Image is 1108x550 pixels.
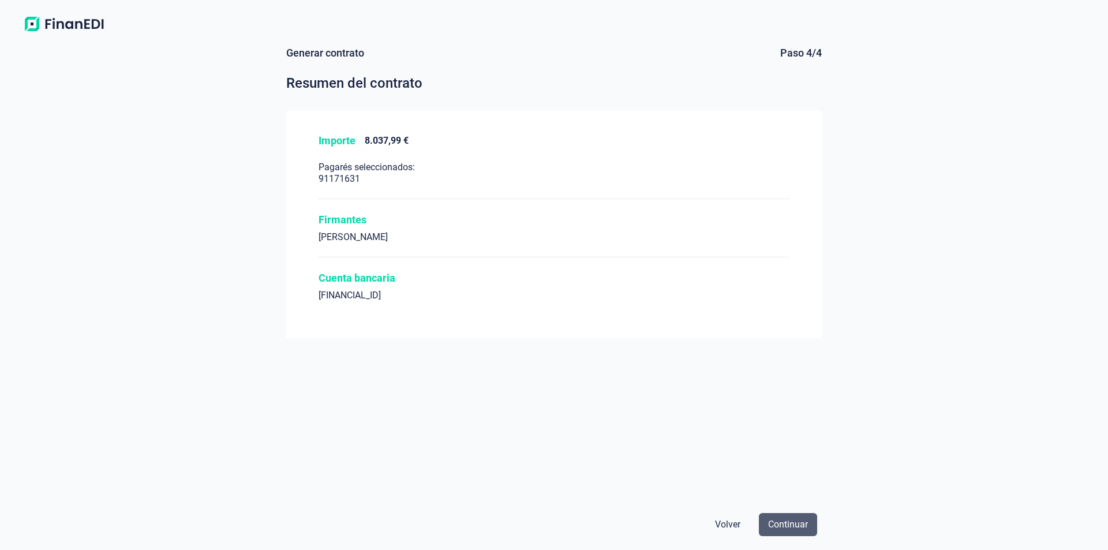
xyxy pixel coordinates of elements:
div: Paso 4/4 [780,46,822,60]
button: Continuar [759,513,817,536]
div: Resumen del contrato [286,74,822,92]
span: Continuar [768,518,808,532]
button: Volver [706,513,750,536]
div: Firmantes [319,213,789,227]
div: Generar contrato [286,46,364,60]
div: [PERSON_NAME] [319,231,789,243]
span: Volver [715,518,740,532]
div: Cuenta bancaria [319,271,789,285]
div: 8.037,99 € [365,135,409,147]
div: Importe [319,134,355,148]
div: Pagarés seleccionados: [319,162,789,173]
div: [FINANCIAL_ID] [319,290,789,301]
div: 91171631 [319,173,789,185]
img: Logo de aplicación [18,14,110,35]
